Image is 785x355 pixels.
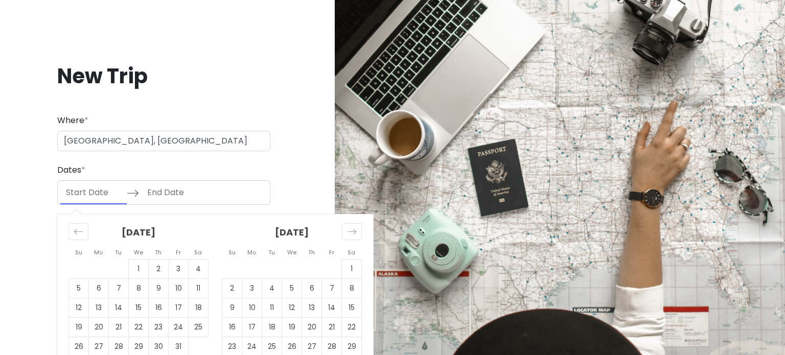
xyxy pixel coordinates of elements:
[262,318,282,337] td: Choose Tuesday, November 18, 2025 as your check-in date. It’s available.
[342,298,362,318] td: Choose Saturday, November 15, 2025 as your check-in date. It’s available.
[169,318,189,337] td: Choose Friday, October 24, 2025 as your check-in date. It’s available.
[242,279,262,298] td: Choose Monday, November 3, 2025 as your check-in date. It’s available.
[322,279,342,298] td: Choose Friday, November 7, 2025 as your check-in date. It’s available.
[189,279,209,298] td: Choose Saturday, October 11, 2025 as your check-in date. It’s available.
[176,248,181,256] small: Fr
[282,279,302,298] td: Choose Wednesday, November 5, 2025 as your check-in date. It’s available.
[222,298,242,318] td: Choose Sunday, November 9, 2025 as your check-in date. It’s available.
[149,298,169,318] td: Choose Thursday, October 16, 2025 as your check-in date. It’s available.
[109,279,129,298] td: Choose Tuesday, October 7, 2025 as your check-in date. It’s available.
[222,279,242,298] td: Choose Sunday, November 2, 2025 as your check-in date. It’s available.
[89,298,109,318] td: Choose Monday, October 13, 2025 as your check-in date. It’s available.
[122,226,155,239] strong: [DATE]
[57,131,270,151] input: City (e.g., New York)
[268,248,275,256] small: Tu
[94,248,103,256] small: Mo
[228,248,236,256] small: Su
[222,318,242,337] td: Choose Sunday, November 16, 2025 as your check-in date. It’s available.
[189,259,209,279] td: Choose Saturday, October 4, 2025 as your check-in date. It’s available.
[57,63,270,89] h1: New Trip
[68,223,88,240] div: Move backward to switch to the previous month.
[75,248,82,256] small: Su
[342,259,362,279] td: Choose Saturday, November 1, 2025 as your check-in date. It’s available.
[262,279,282,298] td: Choose Tuesday, November 4, 2025 as your check-in date. It’s available.
[169,298,189,318] td: Choose Friday, October 17, 2025 as your check-in date. It’s available.
[129,298,149,318] td: Choose Wednesday, October 15, 2025 as your check-in date. It’s available.
[194,248,202,256] small: Sa
[149,259,169,279] td: Choose Thursday, October 2, 2025 as your check-in date. It’s available.
[129,318,149,337] td: Choose Wednesday, October 22, 2025 as your check-in date. It’s available.
[69,298,89,318] td: Choose Sunday, October 12, 2025 as your check-in date. It’s available.
[89,279,109,298] td: Choose Monday, October 6, 2025 as your check-in date. It’s available.
[169,259,189,279] td: Choose Friday, October 3, 2025 as your check-in date. It’s available.
[115,248,122,256] small: Tu
[169,279,189,298] td: Choose Friday, October 10, 2025 as your check-in date. It’s available.
[89,318,109,337] td: Choose Monday, October 20, 2025 as your check-in date. It’s available.
[308,248,315,256] small: Th
[57,114,88,127] label: Where
[109,318,129,337] td: Choose Tuesday, October 21, 2025 as your check-in date. It’s available.
[109,298,129,318] td: Choose Tuesday, October 14, 2025 as your check-in date. It’s available.
[242,298,262,318] td: Choose Monday, November 10, 2025 as your check-in date. It’s available.
[342,279,362,298] td: Choose Saturday, November 8, 2025 as your check-in date. It’s available.
[322,318,342,337] td: Choose Friday, November 21, 2025 as your check-in date. It’s available.
[287,248,296,256] small: We
[134,248,143,256] small: We
[149,279,169,298] td: Choose Thursday, October 9, 2025 as your check-in date. It’s available.
[282,318,302,337] td: Choose Wednesday, November 19, 2025 as your check-in date. It’s available.
[322,298,342,318] td: Choose Friday, November 14, 2025 as your check-in date. It’s available.
[142,181,208,204] input: End Date
[60,181,127,204] input: Start Date
[149,318,169,337] td: Choose Thursday, October 23, 2025 as your check-in date. It’s available.
[302,279,322,298] td: Choose Thursday, November 6, 2025 as your check-in date. It’s available.
[302,298,322,318] td: Choose Thursday, November 13, 2025 as your check-in date. It’s available.
[155,248,161,256] small: Th
[302,318,322,337] td: Choose Thursday, November 20, 2025 as your check-in date. It’s available.
[129,259,149,279] td: Choose Wednesday, October 1, 2025 as your check-in date. It’s available.
[247,248,256,256] small: Mo
[262,298,282,318] td: Choose Tuesday, November 11, 2025 as your check-in date. It’s available.
[69,279,89,298] td: Choose Sunday, October 5, 2025 as your check-in date. It’s available.
[342,318,362,337] td: Choose Saturday, November 22, 2025 as your check-in date. It’s available.
[69,318,89,337] td: Choose Sunday, October 19, 2025 as your check-in date. It’s available.
[57,163,85,177] label: Dates
[282,298,302,318] td: Choose Wednesday, November 12, 2025 as your check-in date. It’s available.
[348,248,355,256] small: Sa
[342,223,362,240] div: Move forward to switch to the next month.
[242,318,262,337] td: Choose Monday, November 17, 2025 as your check-in date. It’s available.
[275,226,309,239] strong: [DATE]
[189,318,209,337] td: Choose Saturday, October 25, 2025 as your check-in date. It’s available.
[129,279,149,298] td: Choose Wednesday, October 8, 2025 as your check-in date. It’s available.
[189,298,209,318] td: Choose Saturday, October 18, 2025 as your check-in date. It’s available.
[329,248,334,256] small: Fr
